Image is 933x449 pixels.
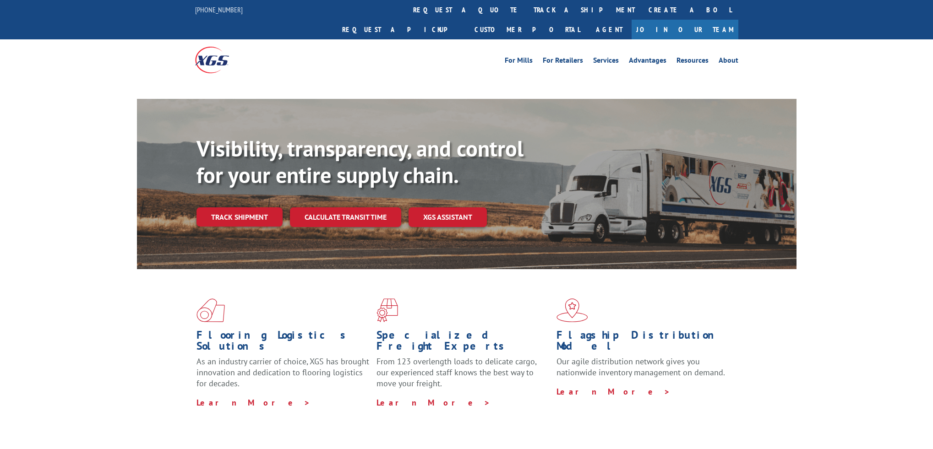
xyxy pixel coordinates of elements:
[335,20,468,39] a: Request a pickup
[376,397,491,408] a: Learn More >
[290,207,401,227] a: Calculate transit time
[409,207,487,227] a: XGS ASSISTANT
[376,330,550,356] h1: Specialized Freight Experts
[543,57,583,67] a: For Retailers
[505,57,533,67] a: For Mills
[468,20,587,39] a: Customer Portal
[557,298,588,322] img: xgs-icon-flagship-distribution-model-red
[557,356,725,378] span: Our agile distribution network gives you nationwide inventory management on demand.
[719,57,738,67] a: About
[196,134,524,189] b: Visibility, transparency, and control for your entire supply chain.
[195,5,243,14] a: [PHONE_NUMBER]
[196,330,370,356] h1: Flooring Logistics Solutions
[629,57,666,67] a: Advantages
[557,330,730,356] h1: Flagship Distribution Model
[587,20,632,39] a: Agent
[593,57,619,67] a: Services
[557,386,671,397] a: Learn More >
[677,57,709,67] a: Resources
[196,397,311,408] a: Learn More >
[196,207,283,227] a: Track shipment
[196,356,369,389] span: As an industry carrier of choice, XGS has brought innovation and dedication to flooring logistics...
[376,298,398,322] img: xgs-icon-focused-on-flooring-red
[632,20,738,39] a: Join Our Team
[376,356,550,397] p: From 123 overlength loads to delicate cargo, our experienced staff knows the best way to move you...
[196,298,225,322] img: xgs-icon-total-supply-chain-intelligence-red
